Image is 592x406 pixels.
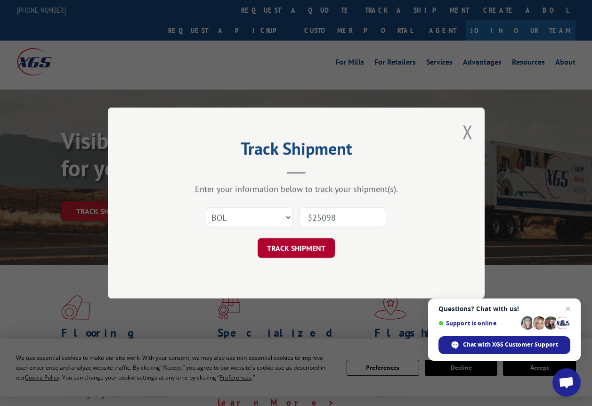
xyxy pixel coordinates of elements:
[562,303,574,315] span: Close chat
[463,340,558,349] span: Chat with XGS Customer Support
[300,207,386,227] input: Number(s)
[155,142,438,160] h2: Track Shipment
[155,183,438,194] div: Enter your information below to track your shipment(s).
[438,336,570,354] div: Chat with XGS Customer Support
[462,119,473,144] button: Close modal
[258,238,335,258] button: TRACK SHIPMENT
[438,305,570,313] span: Questions? Chat with us!
[438,320,518,327] span: Support is online
[552,368,581,397] div: Open chat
